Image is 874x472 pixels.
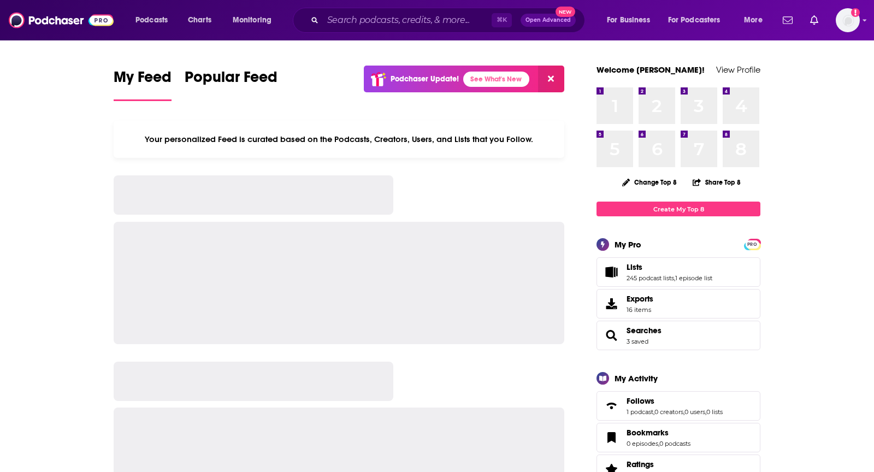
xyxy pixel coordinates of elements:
[654,408,683,416] a: 0 creators
[600,264,622,280] a: Lists
[675,274,712,282] a: 1 episode list
[597,423,760,452] span: Bookmarks
[597,64,705,75] a: Welcome [PERSON_NAME]!
[600,328,622,343] a: Searches
[736,11,776,29] button: open menu
[615,373,658,383] div: My Activity
[525,17,571,23] span: Open Advanced
[705,408,706,416] span: ,
[181,11,218,29] a: Charts
[836,8,860,32] span: Logged in as TeemsPR
[627,459,690,469] a: Ratings
[600,398,622,414] a: Follows
[185,68,277,93] span: Popular Feed
[627,294,653,304] span: Exports
[135,13,168,28] span: Podcasts
[597,257,760,287] span: Lists
[684,408,705,416] a: 0 users
[597,391,760,421] span: Follows
[836,8,860,32] img: User Profile
[706,408,723,416] a: 0 lists
[128,11,182,29] button: open menu
[600,430,622,445] a: Bookmarks
[627,306,653,314] span: 16 items
[9,10,114,31] img: Podchaser - Follow, Share and Rate Podcasts
[683,408,684,416] span: ,
[836,8,860,32] button: Show profile menu
[114,68,172,101] a: My Feed
[627,396,654,406] span: Follows
[616,175,683,189] button: Change Top 8
[114,68,172,93] span: My Feed
[746,240,759,248] a: PRO
[233,13,271,28] span: Monitoring
[627,274,674,282] a: 245 podcast lists
[615,239,641,250] div: My Pro
[492,13,512,27] span: ⌘ K
[806,11,823,29] a: Show notifications dropdown
[627,262,712,272] a: Lists
[597,321,760,350] span: Searches
[851,8,860,17] svg: Add a profile image
[521,14,576,27] button: Open AdvancedNew
[627,262,642,272] span: Lists
[391,74,459,84] p: Podchaser Update!
[627,428,690,438] a: Bookmarks
[658,440,659,447] span: ,
[778,11,797,29] a: Show notifications dropdown
[692,172,741,193] button: Share Top 8
[463,72,529,87] a: See What's New
[627,459,654,469] span: Ratings
[627,408,653,416] a: 1 podcast
[607,13,650,28] span: For Business
[627,428,669,438] span: Bookmarks
[668,13,721,28] span: For Podcasters
[661,11,736,29] button: open menu
[674,274,675,282] span: ,
[744,13,763,28] span: More
[597,202,760,216] a: Create My Top 8
[746,240,759,249] span: PRO
[599,11,664,29] button: open menu
[556,7,575,17] span: New
[225,11,286,29] button: open menu
[323,11,492,29] input: Search podcasts, credits, & more...
[597,289,760,318] a: Exports
[627,440,658,447] a: 0 episodes
[627,396,723,406] a: Follows
[653,408,654,416] span: ,
[303,8,595,33] div: Search podcasts, credits, & more...
[627,338,648,345] a: 3 saved
[659,440,690,447] a: 0 podcasts
[185,68,277,101] a: Popular Feed
[188,13,211,28] span: Charts
[114,121,564,158] div: Your personalized Feed is curated based on the Podcasts, Creators, Users, and Lists that you Follow.
[600,296,622,311] span: Exports
[627,326,662,335] a: Searches
[716,64,760,75] a: View Profile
